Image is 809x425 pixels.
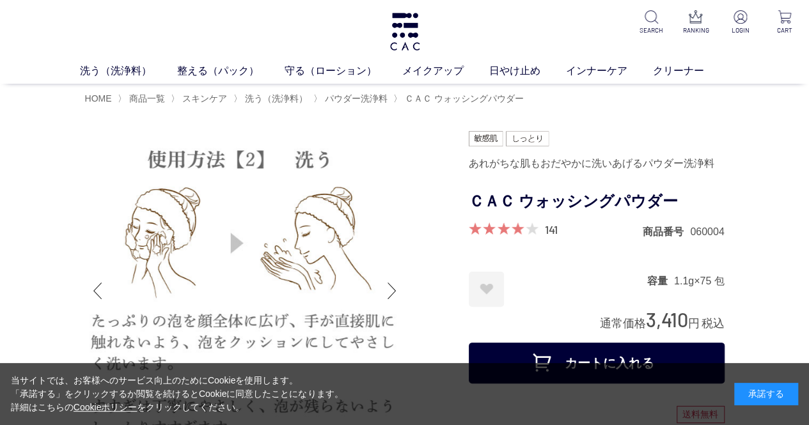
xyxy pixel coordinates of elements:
[643,225,690,238] dt: 商品番号
[402,93,524,104] a: ＣＡＣ ウォッシングパウダー
[325,93,388,104] span: パウダー洗浄料
[180,93,227,104] a: スキンケア
[489,63,566,79] a: 日やけ止め
[726,26,755,35] p: LOGIN
[681,10,710,35] a: RANKING
[690,225,724,238] dd: 060004
[85,265,111,316] div: Previous slide
[313,93,391,105] li: 〉
[770,26,799,35] p: CART
[653,63,730,79] a: クリーナー
[469,272,504,307] a: お気に入りに登録する
[402,63,489,79] a: メイクアップ
[469,187,725,216] h1: ＣＡＣ ウォッシングパウダー
[646,307,688,331] span: 3,410
[688,317,700,330] span: 円
[129,93,165,104] span: 商品一覧
[245,93,308,104] span: 洗う（洗浄料）
[85,93,112,104] a: HOME
[182,93,227,104] span: スキンケア
[322,93,388,104] a: パウダー洗浄料
[405,93,524,104] span: ＣＡＣ ウォッシングパウダー
[637,26,666,35] p: SEARCH
[233,93,311,105] li: 〉
[726,10,755,35] a: LOGIN
[681,26,710,35] p: RANKING
[469,153,725,174] div: あれがちな肌もおだやかに洗いあげるパウダー洗浄料
[11,374,343,414] div: 当サイトでは、お客様へのサービス向上のためにCookieを使用します。 「承諾する」をクリックするか閲覧を続けるとCookieに同意したことになります。 詳細はこちらの をクリックしてください。
[674,274,725,288] dd: 1.1g×75 包
[647,274,674,288] dt: 容量
[285,63,402,79] a: 守る（ローション）
[600,317,646,330] span: 通常価格
[637,10,666,35] a: SEARCH
[80,63,177,79] a: 洗う（洗浄料）
[242,93,308,104] a: 洗う（洗浄料）
[734,383,798,405] div: 承諾する
[506,131,548,146] img: しっとり
[545,222,558,236] a: 141
[566,63,653,79] a: インナーケア
[74,402,137,412] a: Cookieポリシー
[469,131,503,146] img: 敏感肌
[469,343,725,383] button: カートに入れる
[177,63,285,79] a: 整える（パック）
[127,93,165,104] a: 商品一覧
[702,317,725,330] span: 税込
[388,13,421,50] img: logo
[171,93,230,105] li: 〉
[393,93,527,105] li: 〉
[379,265,405,316] div: Next slide
[770,10,799,35] a: CART
[118,93,168,105] li: 〉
